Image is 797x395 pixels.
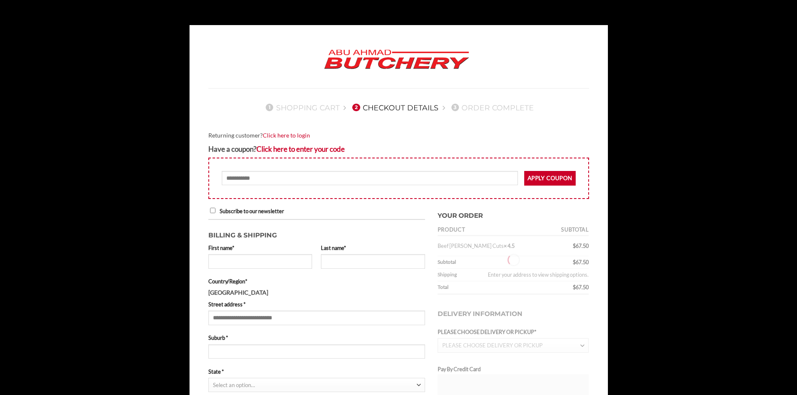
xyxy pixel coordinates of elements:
[263,132,310,139] a: Click here to login
[213,382,255,388] span: Select an option…
[208,334,425,342] label: Suburb
[438,206,589,221] h3: Your order
[208,244,313,252] label: First name
[317,44,476,76] img: Abu Ahmad Butchery
[208,378,425,392] span: State
[208,131,589,140] div: Returning customer?
[208,367,425,376] label: State
[350,103,438,112] a: 2Checkout details
[210,208,215,213] input: Subscribe to our newsletter
[321,244,425,252] label: Last name
[208,226,425,241] h3: Billing & Shipping
[208,97,589,118] nav: Checkout steps
[266,104,273,111] span: 1
[524,171,576,186] button: Apply coupon
[208,289,268,296] strong: [GEOGRAPHIC_DATA]
[208,277,425,285] label: Country/Region
[352,104,360,111] span: 2
[220,208,284,214] span: Subscribe to our newsletter
[442,342,543,349] span: PLEASE CHOOSE DELIVERY OR PICKUP
[438,328,589,336] label: PLEASE CHOOSE DELIVERY OR PICKUP
[208,300,425,308] label: Street address
[256,145,345,153] a: Enter your coupon code
[208,143,589,155] div: Have a coupon?
[438,301,589,328] h3: Delivery Information
[263,103,340,112] a: 1Shopping Cart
